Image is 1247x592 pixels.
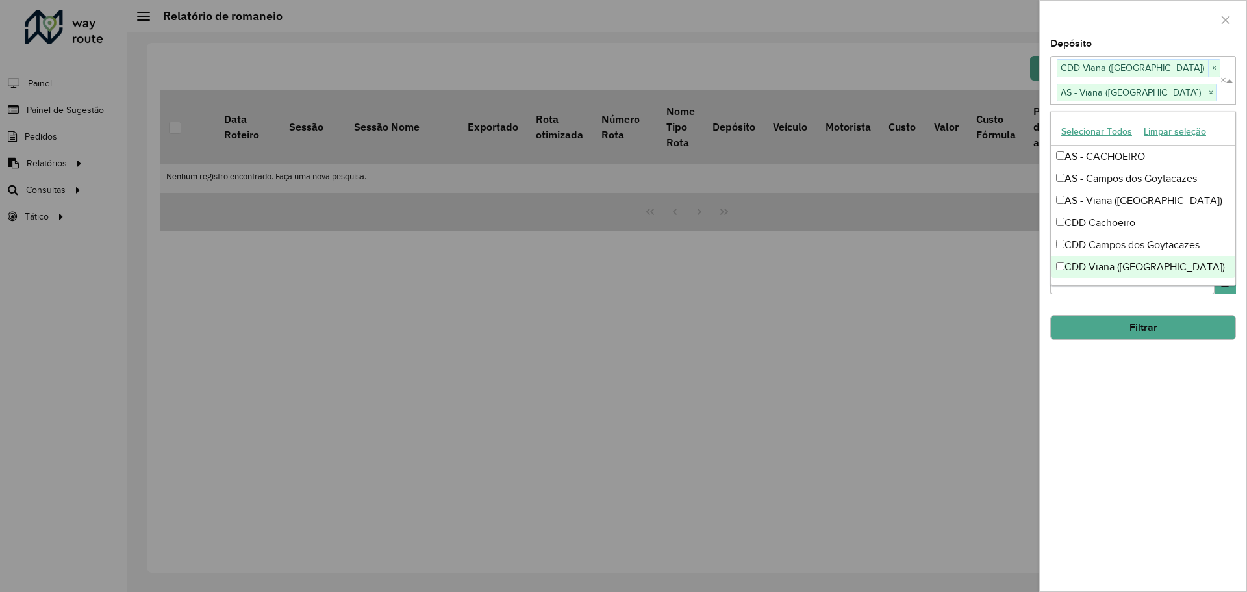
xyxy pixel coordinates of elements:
[1051,190,1235,212] div: AS - Viana ([GEOGRAPHIC_DATA])
[1050,315,1236,340] button: Filtrar
[1051,146,1235,168] div: AS - CACHOEIRO
[1057,60,1208,75] span: CDD Viana ([GEOGRAPHIC_DATA])
[1051,234,1235,256] div: CDD Campos dos Goytacazes
[1051,168,1235,190] div: AS - Campos dos Goytacazes
[1057,84,1205,100] span: AS - Viana ([GEOGRAPHIC_DATA])
[1050,111,1236,286] ng-dropdown-panel: Options list
[1051,256,1235,278] div: CDD Viana ([GEOGRAPHIC_DATA])
[1205,85,1216,101] span: ×
[1220,73,1226,88] span: Clear all
[1055,122,1138,142] button: Selecionar Todos
[1050,36,1092,51] label: Depósito
[1208,60,1220,76] span: ×
[1051,212,1235,234] div: CDD Cachoeiro
[1138,122,1212,142] button: Limpar seleção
